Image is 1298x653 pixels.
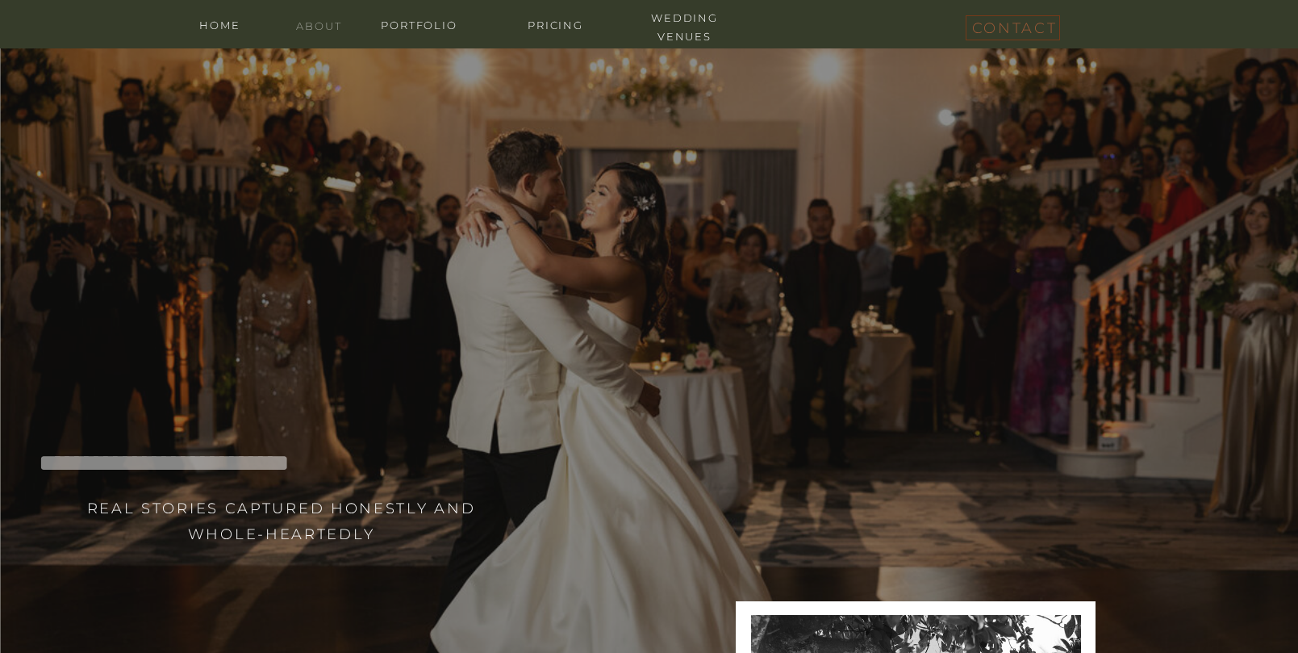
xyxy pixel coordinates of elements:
[81,496,482,567] h3: Real stories captured honestly and whole-heartedly
[636,9,733,24] a: wedding venues
[507,16,604,31] a: Pricing
[188,16,253,31] a: home
[371,16,468,31] a: portfolio
[287,17,352,32] a: about
[972,15,1053,34] a: contact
